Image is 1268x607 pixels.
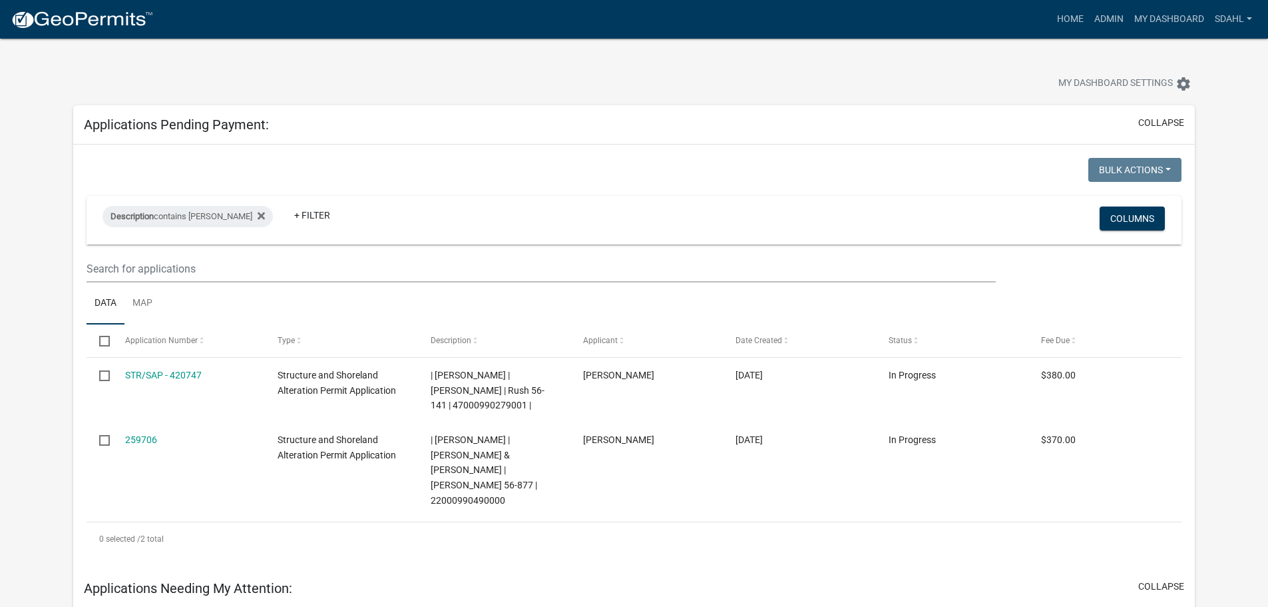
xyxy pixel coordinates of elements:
datatable-header-cell: Application Number [112,324,265,356]
span: In Progress [889,434,936,445]
span: | Sheila Dahl | DEBRA K PORKKONEN | Rush 56-141 | 47000990279001 | [431,370,544,411]
button: Bulk Actions [1088,158,1181,182]
span: Status [889,336,912,345]
span: My Dashboard Settings [1058,76,1173,92]
a: + Filter [284,203,341,227]
div: collapse [73,145,1195,569]
datatable-header-cell: Applicant [570,324,723,356]
span: Type [278,336,295,345]
input: Search for applications [87,255,995,283]
h5: Applications Pending Payment: [84,117,269,133]
a: Data [87,283,124,325]
span: 0 selected / [99,534,140,544]
datatable-header-cell: Status [876,324,1028,356]
span: allen sellner [583,434,654,445]
button: Columns [1100,207,1165,231]
span: Fee Due [1041,336,1070,345]
span: $370.00 [1041,434,1076,445]
span: In Progress [889,370,936,380]
a: My Dashboard [1129,7,1209,32]
button: My Dashboard Settingssettings [1048,71,1202,97]
span: Applicant [583,336,618,345]
h5: Applications Needing My Attention: [84,580,292,596]
span: 05/15/2024 [736,434,763,445]
span: | Sheila Dahl | NASH,KYLE & NICOLE | Jewett 56-877 | 22000990490000 [431,434,537,506]
span: Description [431,336,471,345]
span: Debra Porkkonen [583,370,654,380]
span: Structure and Shoreland Alteration Permit Application [278,370,396,396]
datatable-header-cell: Fee Due [1028,324,1181,356]
datatable-header-cell: Select [87,324,112,356]
div: 2 total [87,522,1181,556]
span: Application Number [125,336,198,345]
datatable-header-cell: Description [417,324,570,356]
span: 05/14/2025 [736,370,763,380]
span: Description [110,211,154,221]
button: collapse [1138,116,1184,130]
span: Date Created [736,336,782,345]
a: STR/SAP - 420747 [125,370,202,380]
span: $380.00 [1041,370,1076,380]
a: sdahl [1209,7,1257,32]
a: Map [124,283,160,325]
datatable-header-cell: Date Created [723,324,875,356]
datatable-header-cell: Type [265,324,417,356]
span: Structure and Shoreland Alteration Permit Application [278,434,396,460]
a: 259706 [125,434,157,445]
i: settings [1175,76,1191,92]
a: Home [1052,7,1089,32]
div: contains [PERSON_NAME] [103,206,273,227]
button: collapse [1138,580,1184,594]
a: Admin [1089,7,1129,32]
